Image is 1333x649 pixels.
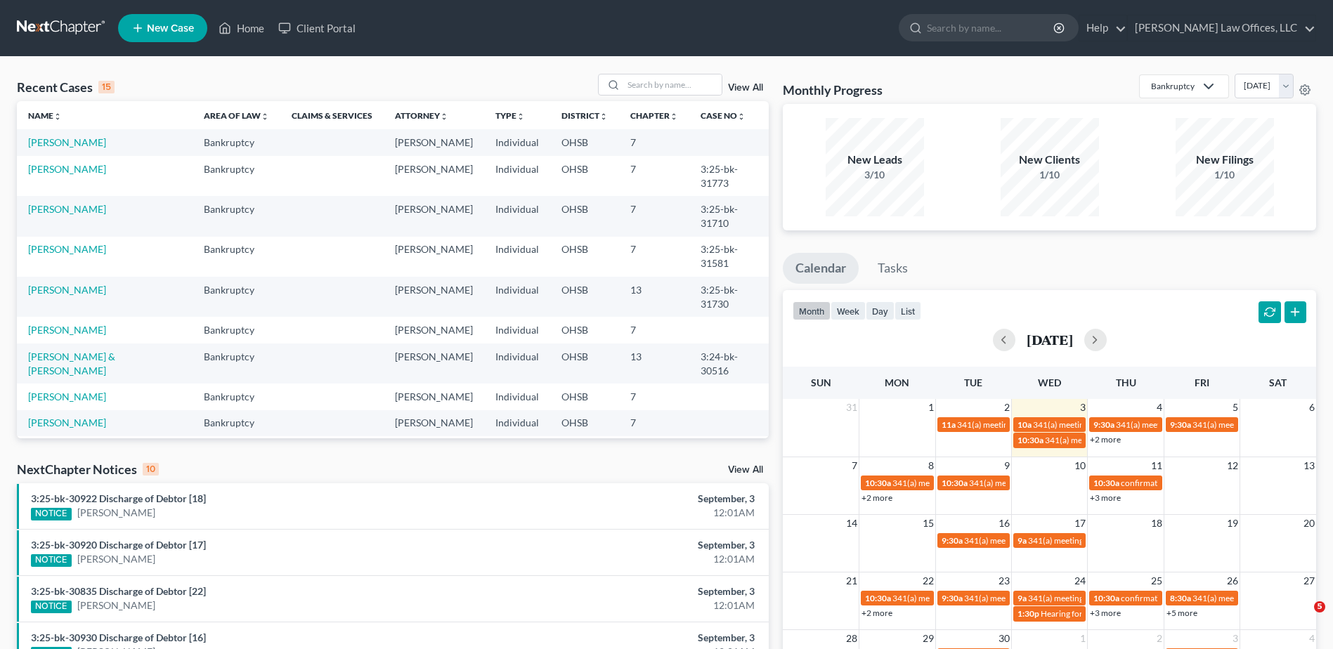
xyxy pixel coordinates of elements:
[927,399,935,416] span: 1
[28,417,106,428] a: [PERSON_NAME]
[1192,593,1328,603] span: 341(a) meeting for [PERSON_NAME]
[689,436,769,476] td: 3:25-bk-31319
[384,383,484,409] td: [PERSON_NAME]
[1308,399,1316,416] span: 6
[619,196,689,236] td: 7
[193,317,280,343] td: Bankruptcy
[550,410,619,436] td: OHSB
[1017,435,1043,445] span: 10:30a
[997,630,1011,647] span: 30
[1116,376,1136,388] span: Thu
[1017,419,1032,430] span: 10a
[384,410,484,436] td: [PERSON_NAME]
[395,110,448,121] a: Attorneyunfold_more
[969,478,1105,488] span: 341(a) meeting for [PERSON_NAME]
[885,376,909,388] span: Mon
[143,463,159,476] div: 10
[1001,168,1099,182] div: 1/10
[212,15,271,41] a: Home
[964,535,1100,546] span: 341(a) meeting for [PERSON_NAME]
[1121,478,1279,488] span: confirmation hearing for [PERSON_NAME]
[550,237,619,277] td: OHSB
[942,419,956,430] span: 11a
[1170,419,1191,430] span: 9:30a
[1314,601,1325,612] span: 5
[484,237,550,277] td: Individual
[193,237,280,277] td: Bankruptcy
[793,301,831,320] button: month
[861,608,892,618] a: +2 more
[1003,399,1011,416] span: 2
[619,237,689,277] td: 7
[1155,399,1164,416] span: 4
[728,83,763,93] a: View All
[737,112,746,121] i: unfold_more
[997,572,1011,589] span: 23
[31,508,72,520] div: NOTICE
[921,572,935,589] span: 22
[193,436,280,476] td: Bankruptcy
[204,110,269,121] a: Area of Lawunfold_more
[523,584,755,598] div: September, 3
[523,631,755,645] div: September, 3
[147,23,194,34] span: New Case
[384,436,484,476] td: [PERSON_NAME]
[1017,535,1027,546] span: 9a
[1176,152,1274,168] div: New Filings
[550,156,619,196] td: OHSB
[964,593,1100,603] span: 341(a) meeting for [PERSON_NAME]
[831,301,866,320] button: week
[384,237,484,277] td: [PERSON_NAME]
[1128,15,1315,41] a: [PERSON_NAME] Law Offices, LLC
[619,156,689,196] td: 7
[1195,376,1209,388] span: Fri
[550,129,619,155] td: OHSB
[1225,457,1240,474] span: 12
[865,593,891,603] span: 10:30a
[550,383,619,409] td: OHSB
[1028,535,1164,546] span: 341(a) meeting for [PERSON_NAME]
[619,343,689,383] td: 13
[1093,593,1119,603] span: 10:30a
[845,399,859,416] span: 31
[619,410,689,436] td: 7
[689,237,769,277] td: 3:25-bk-31581
[561,110,608,121] a: Districtunfold_more
[17,79,115,96] div: Recent Cases
[1073,515,1087,532] span: 17
[193,277,280,317] td: Bankruptcy
[523,506,755,520] div: 12:01AM
[384,129,484,155] td: [PERSON_NAME]
[892,478,1028,488] span: 341(a) meeting for [PERSON_NAME]
[77,506,155,520] a: [PERSON_NAME]
[28,324,106,336] a: [PERSON_NAME]
[484,277,550,317] td: Individual
[550,196,619,236] td: OHSB
[495,110,525,121] a: Typeunfold_more
[484,436,550,476] td: Individual
[1090,492,1121,503] a: +3 more
[77,552,155,566] a: [PERSON_NAME]
[619,129,689,155] td: 7
[484,343,550,383] td: Individual
[1090,608,1121,618] a: +3 more
[599,112,608,121] i: unfold_more
[845,515,859,532] span: 14
[892,593,1103,603] span: 341(a) meeting for [PERSON_NAME] & [PERSON_NAME]
[193,156,280,196] td: Bankruptcy
[1150,515,1164,532] span: 18
[1116,419,1251,430] span: 341(a) meeting for [PERSON_NAME]
[384,156,484,196] td: [PERSON_NAME]
[193,129,280,155] td: Bankruptcy
[484,383,550,409] td: Individual
[689,343,769,383] td: 3:24-bk-30516
[865,478,891,488] span: 10:30a
[31,601,72,613] div: NOTICE
[484,317,550,343] td: Individual
[942,478,968,488] span: 10:30a
[28,284,106,296] a: [PERSON_NAME]
[921,515,935,532] span: 15
[484,410,550,436] td: Individual
[31,585,206,597] a: 3:25-bk-30835 Discharge of Debtor [22]
[1038,376,1061,388] span: Wed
